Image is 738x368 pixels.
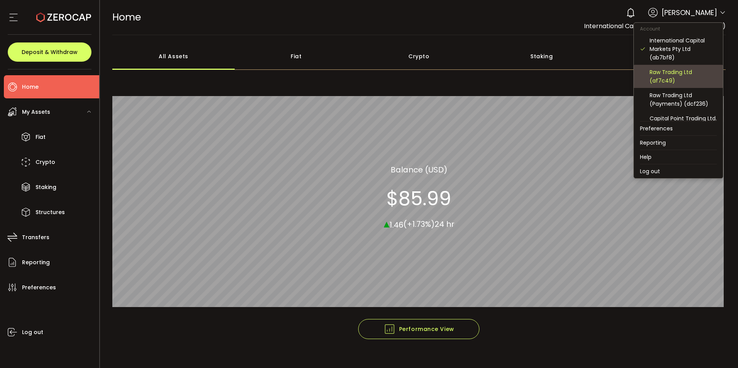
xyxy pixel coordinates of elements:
li: Reporting [634,136,723,150]
span: Home [112,10,141,24]
span: Deposit & Withdraw [22,49,78,55]
span: My Assets [22,106,50,118]
div: International Capital Markets Pty Ltd (ab7bf8) [650,36,717,62]
div: Fiat [235,43,357,70]
div: Staking [480,43,603,70]
iframe: Chat Widget [699,331,738,368]
div: All Assets [112,43,235,70]
li: Preferences [634,122,723,135]
span: International Capital Markets Pty Ltd (ab7bf8) [584,22,726,30]
span: Preferences [22,282,56,293]
span: Structures [36,207,65,218]
div: Capital Point Trading Ltd. (Payments) (de1af4) [650,114,717,131]
span: (+1.73%) [403,219,435,230]
span: [PERSON_NAME] [662,7,717,18]
span: Performance View [384,323,454,335]
li: Help [634,150,723,164]
span: Reporting [22,257,50,268]
span: Account [634,25,666,32]
span: 1.46 [389,219,403,230]
button: Performance View [358,319,479,339]
section: Balance (USD) [391,164,447,175]
div: Crypto [357,43,480,70]
div: Raw Trading Ltd (af7c49) [650,68,717,85]
span: Crypto [36,157,55,168]
span: Home [22,81,39,93]
li: Log out [634,164,723,178]
span: Transfers [22,232,49,243]
div: Structured Products [603,43,726,70]
button: Deposit & Withdraw [8,42,91,62]
span: Fiat [36,132,46,143]
div: Raw Trading Ltd (Payments) (dcf236) [650,91,717,108]
span: 24 hr [435,219,454,230]
span: Staking [36,182,56,193]
section: $85.99 [386,187,451,210]
span: ▴ [384,215,389,231]
span: Log out [22,327,43,338]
